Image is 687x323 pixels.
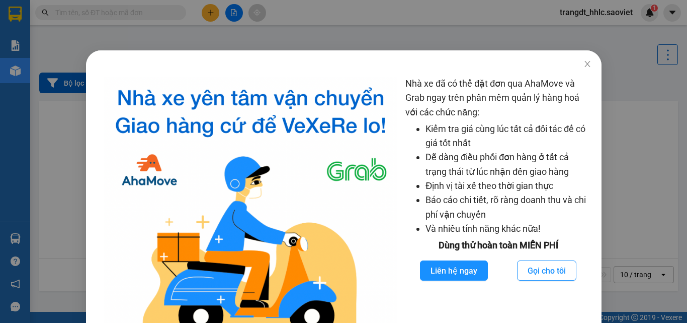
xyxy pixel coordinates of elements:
[425,222,591,236] li: Và nhiều tính năng khác nữa!
[425,150,591,179] li: Dễ dàng điều phối đơn hàng ở tất cả trạng thái từ lúc nhận đến giao hàng
[405,238,591,252] div: Dùng thử hoàn toàn MIỄN PHÍ
[425,122,591,151] li: Kiểm tra giá cùng lúc tất cả đối tác để có giá tốt nhất
[425,193,591,222] li: Báo cáo chi tiết, rõ ràng doanh thu và chi phí vận chuyển
[573,50,601,79] button: Close
[517,261,576,281] button: Gọi cho tôi
[528,265,566,277] span: Gọi cho tôi
[425,179,591,193] li: Định vị tài xế theo thời gian thực
[583,60,591,68] span: close
[431,265,477,277] span: Liên hệ ngay
[420,261,488,281] button: Liên hệ ngay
